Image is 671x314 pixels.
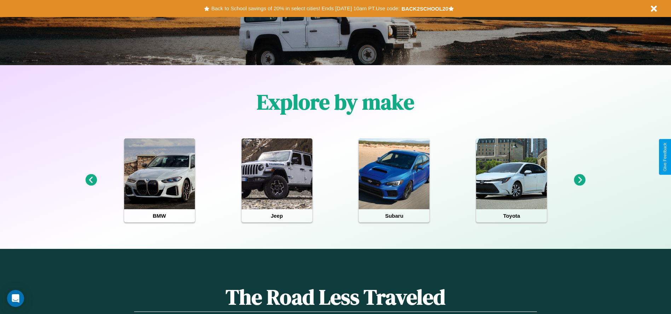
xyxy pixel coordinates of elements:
[401,6,449,12] b: BACK2SCHOOL20
[257,87,414,116] h1: Explore by make
[476,209,547,222] h4: Toyota
[242,209,312,222] h4: Jeep
[359,209,429,222] h4: Subaru
[7,290,24,307] div: Open Intercom Messenger
[124,209,195,222] h4: BMW
[134,282,537,312] h1: The Road Less Traveled
[663,143,667,171] div: Give Feedback
[209,4,401,13] button: Back to School savings of 20% in select cities! Ends [DATE] 10am PT.Use code:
